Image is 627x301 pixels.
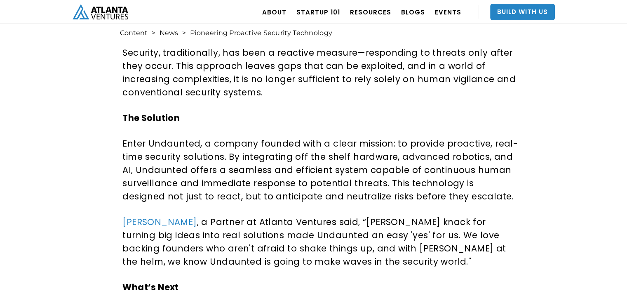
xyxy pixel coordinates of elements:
[262,0,286,24] a: ABOUT
[182,29,186,37] div: >
[490,4,555,20] a: Build With Us
[435,0,461,24] a: EVENTS
[350,0,391,24] a: RESOURCES
[160,29,178,37] a: News
[122,281,178,293] strong: What’s Next
[152,29,155,37] div: >
[122,216,518,268] p: , a Partner at Atlanta Ventures said, “[PERSON_NAME] knack for turning big ideas into real soluti...
[296,0,340,24] a: Startup 101
[120,29,148,37] a: Content
[190,29,332,37] div: Pioneering Proactive Security Technology
[122,46,518,99] p: Security, traditionally, has been a reactive measure—responding to threats only after they occur....
[122,137,518,203] p: Enter Undaunted, a company founded with a clear mission: to provide proactive, real-time security...
[122,216,197,228] a: [PERSON_NAME]
[122,112,180,124] strong: The Solution
[401,0,425,24] a: BLOGS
